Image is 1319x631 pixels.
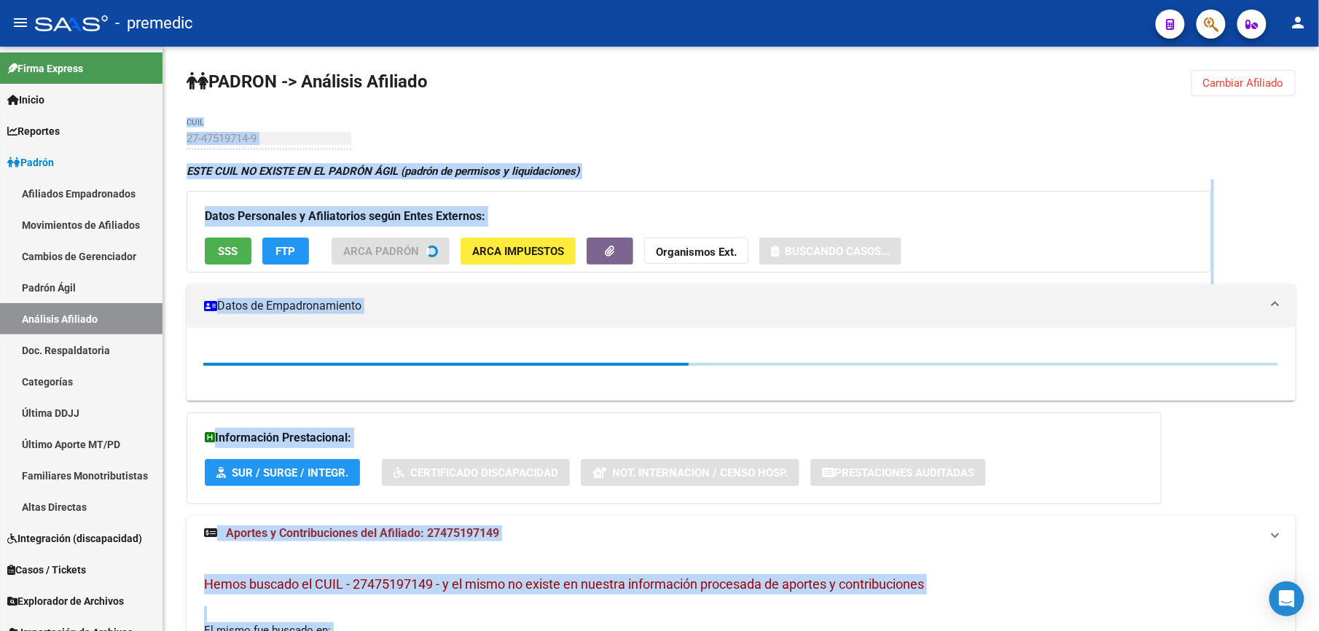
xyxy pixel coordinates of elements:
[7,154,54,171] span: Padrón
[581,459,799,486] button: Not. Internacion / Censo Hosp.
[332,238,450,264] button: ARCA Padrón
[785,245,890,258] span: Buscando casos...
[7,593,124,609] span: Explorador de Archivos
[187,165,579,178] strong: ESTE CUIL NO EXISTE EN EL PADRÓN ÁGIL (padrón de permisos y liquidaciones)
[343,245,419,258] span: ARCA Padrón
[461,238,576,264] button: ARCA Impuestos
[205,206,1193,227] h3: Datos Personales y Afiliatorios según Entes Externos:
[115,7,193,39] span: - premedic
[7,60,83,77] span: Firma Express
[262,238,309,264] button: FTP
[1290,14,1307,31] mat-icon: person
[612,466,788,479] span: Not. Internacion / Censo Hosp.
[232,466,348,479] span: SUR / SURGE / INTEGR.
[656,246,737,259] strong: Organismos Ext.
[7,562,86,578] span: Casos / Tickets
[1191,70,1296,96] button: Cambiar Afiliado
[7,530,142,546] span: Integración (discapacidad)
[759,238,901,264] button: Buscando casos...
[187,71,428,92] strong: PADRON -> Análisis Afiliado
[187,328,1296,401] div: Datos de Empadronamiento
[205,459,360,486] button: SUR / SURGE / INTEGR.
[219,245,238,258] span: SSS
[205,238,251,264] button: SSS
[187,284,1296,328] mat-expansion-panel-header: Datos de Empadronamiento
[1269,581,1304,616] div: Open Intercom Messenger
[810,459,986,486] button: Prestaciones Auditadas
[204,298,1261,314] mat-panel-title: Datos de Empadronamiento
[226,526,499,540] span: Aportes y Contribuciones del Afiliado: 27475197149
[472,245,564,258] span: ARCA Impuestos
[205,428,1143,448] h3: Información Prestacional:
[834,466,974,479] span: Prestaciones Auditadas
[1203,77,1284,90] span: Cambiar Afiliado
[204,576,924,592] span: Hemos buscado el CUIL - 27475197149 - y el mismo no existe en nuestra información procesada de ap...
[12,14,29,31] mat-icon: menu
[410,466,558,479] span: Certificado Discapacidad
[187,516,1296,551] mat-expansion-panel-header: Aportes y Contribuciones del Afiliado: 27475197149
[644,238,748,264] button: Organismos Ext.
[382,459,570,486] button: Certificado Discapacidad
[7,92,44,108] span: Inicio
[7,123,60,139] span: Reportes
[276,245,296,258] span: FTP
